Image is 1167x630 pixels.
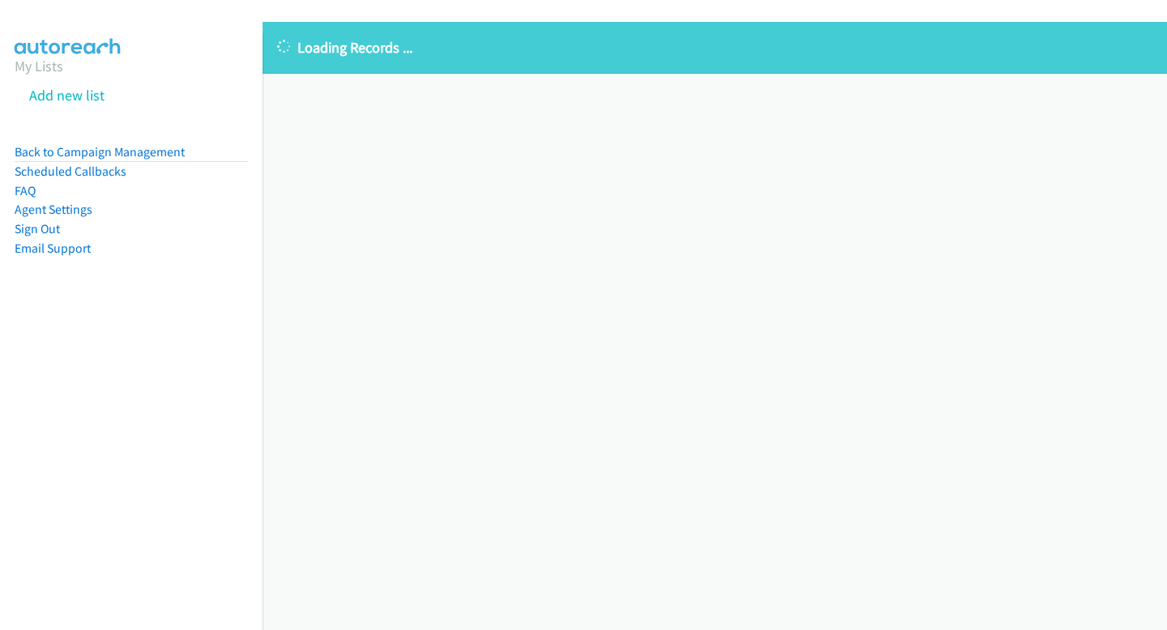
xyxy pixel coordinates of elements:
[15,57,63,75] a: My Lists
[29,86,105,104] a: Add new list
[15,202,92,217] a: Agent Settings
[15,144,185,160] a: Back to Campaign Management
[15,221,60,236] a: Sign Out
[15,164,126,179] a: Scheduled Callbacks
[277,36,1152,58] p: Loading Records ...
[15,241,91,256] a: Email Support
[15,183,36,198] a: FAQ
